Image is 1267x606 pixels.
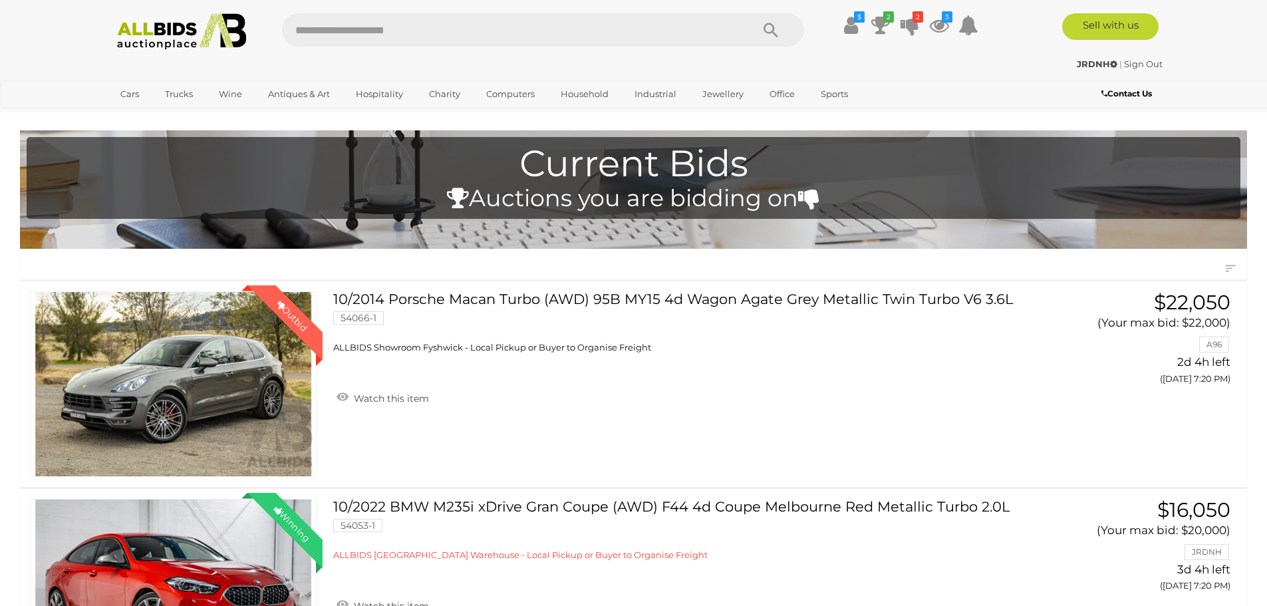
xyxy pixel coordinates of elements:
i: 2 [883,11,894,23]
a: Computers [478,83,543,105]
strong: JRDNH [1077,59,1117,69]
span: $22,050 [1154,290,1230,315]
a: 2 [871,13,891,37]
span: Watch this item [351,392,429,404]
a: Cars [112,83,148,105]
a: 3 [929,13,949,37]
a: 2 [900,13,920,37]
h1: Current Bids [33,144,1234,184]
h4: Auctions you are bidding on [33,186,1234,212]
a: Sign Out [1124,59,1163,69]
a: Outbid [30,291,317,477]
a: Trucks [156,83,202,105]
span: | [1119,59,1122,69]
a: [GEOGRAPHIC_DATA] [112,105,223,127]
a: $22,050 (Your max bid: $22,000) A96 2d 4h left ([DATE] 7:20 PM) [1053,291,1234,391]
a: JRDNH [1077,59,1119,69]
a: Jewellery [694,83,752,105]
i: $ [854,11,865,23]
a: Industrial [626,83,685,105]
span: $16,050 [1157,498,1230,522]
a: Hospitality [347,83,412,105]
a: Charity [420,83,469,105]
a: $ [841,13,861,37]
a: Household [552,83,617,105]
a: Wine [210,83,251,105]
i: 3 [942,11,952,23]
a: 10/2022 BMW M235i xDrive Gran Coupe (AWD) F44 4d Coupe Melbourne Red Metallic Turbo 2.0L 54053-1 ... [343,499,1032,561]
a: Sports [812,83,857,105]
a: $16,050 (Your max bid: $20,000) JRDNH 3d 4h left ([DATE] 7:20 PM) [1053,499,1234,599]
div: Outbid [261,285,323,347]
img: Allbids.com.au [110,13,254,50]
div: Winning [261,493,323,554]
b: Contact Us [1101,88,1152,98]
button: Search [738,13,804,47]
a: Antiques & Art [259,83,339,105]
a: Watch this item [333,387,432,407]
a: Sell with us [1062,13,1159,40]
a: 10/2014 Porsche Macan Turbo (AWD) 95B MY15 4d Wagon Agate Grey Metallic Twin Turbo V6 3.6L 54066-... [343,291,1032,354]
a: Office [761,83,803,105]
i: 2 [913,11,923,23]
a: Contact Us [1101,86,1155,101]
